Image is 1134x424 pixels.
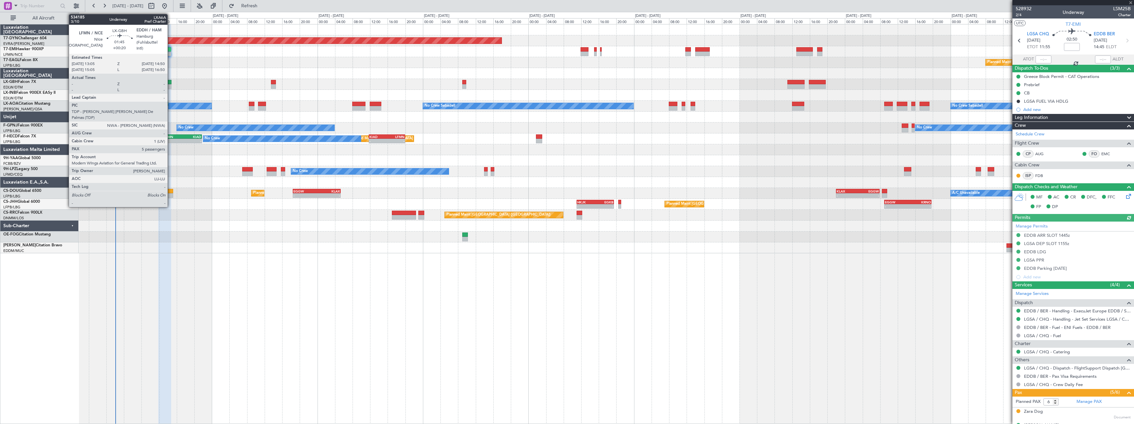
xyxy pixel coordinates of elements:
[1015,114,1048,122] span: Leg Information
[3,102,19,106] span: LX-AOA
[933,18,950,24] div: 20:00
[529,13,555,19] div: [DATE] - [DATE]
[247,18,265,24] div: 08:00
[898,18,915,24] div: 12:00
[493,18,511,24] div: 16:00
[846,13,871,19] div: [DATE] - [DATE]
[3,243,62,247] a: [PERSON_NAME]Citation Bravo
[528,18,546,24] div: 00:00
[635,13,661,19] div: [DATE] - [DATE]
[1015,140,1039,147] span: Flight Crew
[1027,37,1040,44] span: [DATE]
[1110,65,1120,72] span: (3/3)
[564,18,581,24] div: 08:00
[1110,281,1120,288] span: (4/4)
[669,18,687,24] div: 08:00
[1067,36,1077,43] span: 02:50
[3,91,16,95] span: LX-INB
[194,18,212,24] div: 20:00
[1024,408,1043,415] div: Zara Dog
[107,13,133,19] div: [DATE] - [DATE]
[458,18,475,24] div: 08:00
[951,18,968,24] div: 00:00
[3,63,20,68] a: LFPB/LBG
[20,1,58,11] input: Trip Number
[17,16,70,20] span: All Aircraft
[1024,382,1083,387] a: LGSA / CHQ - Crew Daily Fee
[106,18,124,24] div: 00:00
[369,139,387,143] div: -
[908,204,930,208] div: -
[1015,281,1032,289] span: Services
[3,211,18,215] span: CS-RRC
[3,124,43,127] a: F-GPNJFalcon 900EX
[968,18,986,24] div: 04:00
[405,18,423,24] div: 20:00
[1113,5,1131,12] span: LSM25B
[3,41,44,46] a: EVRA/[PERSON_NAME]
[124,18,141,24] div: 04:00
[1113,12,1131,18] span: Charter
[1066,21,1081,28] span: T7-EMI
[837,194,858,197] div: -
[293,166,308,176] div: No Crew
[1015,65,1048,72] span: Dispatch To-Dos
[1053,194,1059,201] span: AC
[319,13,344,19] div: [DATE] - [DATE]
[293,194,317,197] div: -
[1027,31,1049,38] span: LGSA CHQ
[845,18,862,24] div: 00:00
[581,18,599,24] div: 12:00
[3,156,18,160] span: 9H-YAA
[1101,151,1116,157] a: EMC
[1063,9,1084,16] div: Underway
[177,18,194,24] div: 16:00
[318,18,335,24] div: 00:00
[810,18,827,24] div: 16:00
[952,101,983,111] div: No Crew Sabadell
[229,18,247,24] div: 04:00
[387,139,404,143] div: -
[3,96,23,101] a: EDLW/DTM
[424,13,449,19] div: [DATE] - [DATE]
[387,135,404,139] div: LFMN
[1106,44,1116,51] span: ELDT
[164,139,182,143] div: -
[370,18,388,24] div: 12:00
[1016,399,1040,405] label: Planned PAX
[1016,291,1049,297] a: Manage Services
[3,189,41,193] a: CS-DOUGlobal 6500
[595,204,613,208] div: -
[599,18,616,24] div: 16:00
[1003,18,1021,24] div: 12:00
[226,1,265,11] button: Refresh
[3,248,24,253] a: EDDM/MUC
[3,189,19,193] span: CS-DOU
[236,4,263,8] span: Refresh
[212,18,229,24] div: 00:00
[546,18,564,24] div: 04:00
[3,156,41,160] a: 9H-YAAGlobal 5000
[915,18,933,24] div: 16:00
[3,58,38,62] a: T7-EAGLFalcon 8X
[213,13,238,19] div: [DATE] - [DATE]
[1016,131,1044,138] a: Schedule Crew
[1023,150,1034,158] div: CP
[3,161,21,166] a: FCBB/BZV
[1087,194,1097,201] span: DFC,
[739,18,757,24] div: 00:00
[1108,194,1115,201] span: FFC
[3,232,19,236] span: OE-FOG
[3,167,38,171] a: 9H-LPZLegacy 500
[952,188,980,198] div: A/C Unavailable
[1024,316,1131,322] a: LGSA / CHQ - Handling - Jet Set Services LGSA / CHQ
[1016,5,1032,12] span: 528932
[1036,204,1041,210] span: FP
[446,210,550,220] div: Planned Maint [GEOGRAPHIC_DATA] ([GEOGRAPHIC_DATA])
[159,18,177,24] div: 12:00
[164,135,182,139] div: LFMN
[3,232,51,236] a: OE-FOGCitation Mustang
[837,189,858,193] div: KLAX
[1015,299,1033,307] span: Dispatch
[293,189,317,193] div: EGGW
